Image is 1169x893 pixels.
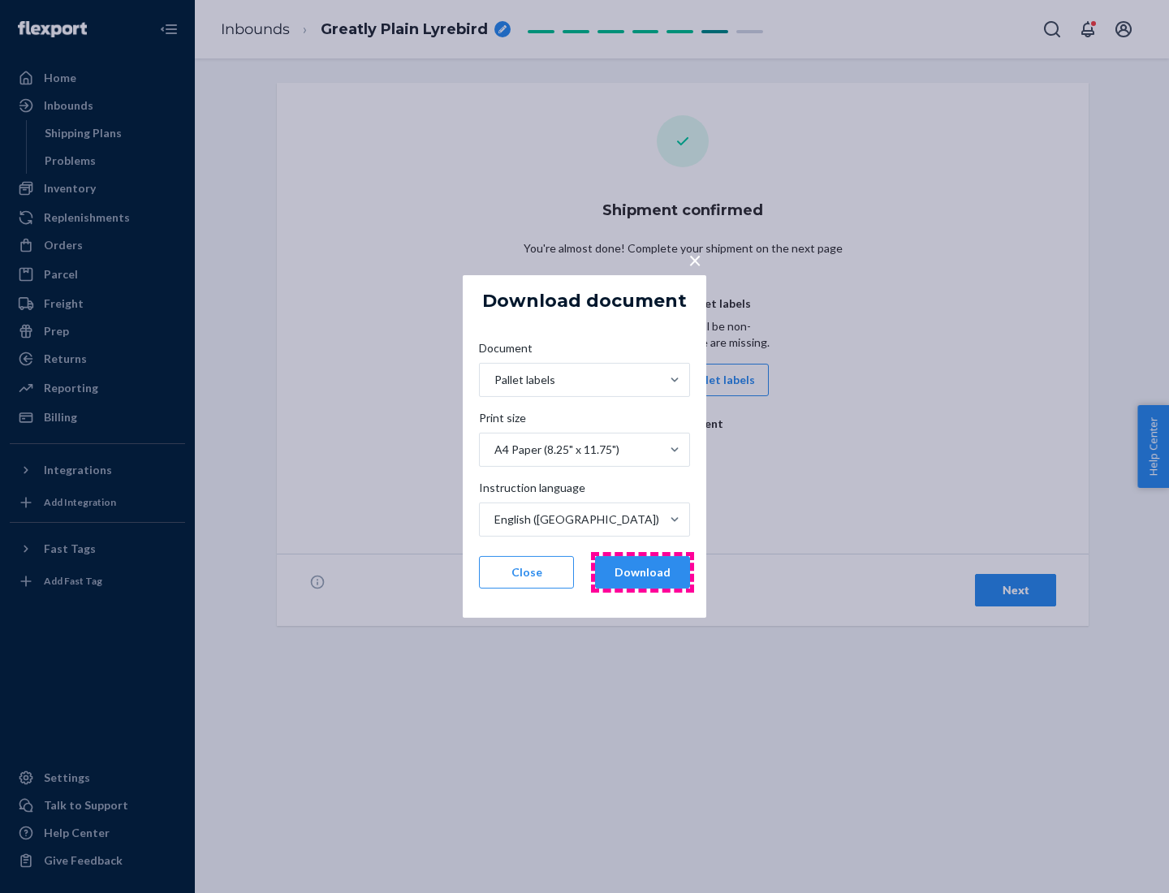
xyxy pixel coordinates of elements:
[595,556,690,589] button: Download
[479,340,533,363] span: Document
[688,246,701,274] span: ×
[494,372,555,388] div: Pallet labels
[494,442,619,458] div: A4 Paper (8.25" x 11.75")
[482,291,687,311] h5: Download document
[493,511,494,528] input: Instruction languageEnglish ([GEOGRAPHIC_DATA])
[494,511,659,528] div: English ([GEOGRAPHIC_DATA])
[479,480,585,503] span: Instruction language
[479,556,574,589] button: Close
[479,410,526,433] span: Print size
[493,372,494,388] input: DocumentPallet labels
[493,442,494,458] input: Print sizeA4 Paper (8.25" x 11.75")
